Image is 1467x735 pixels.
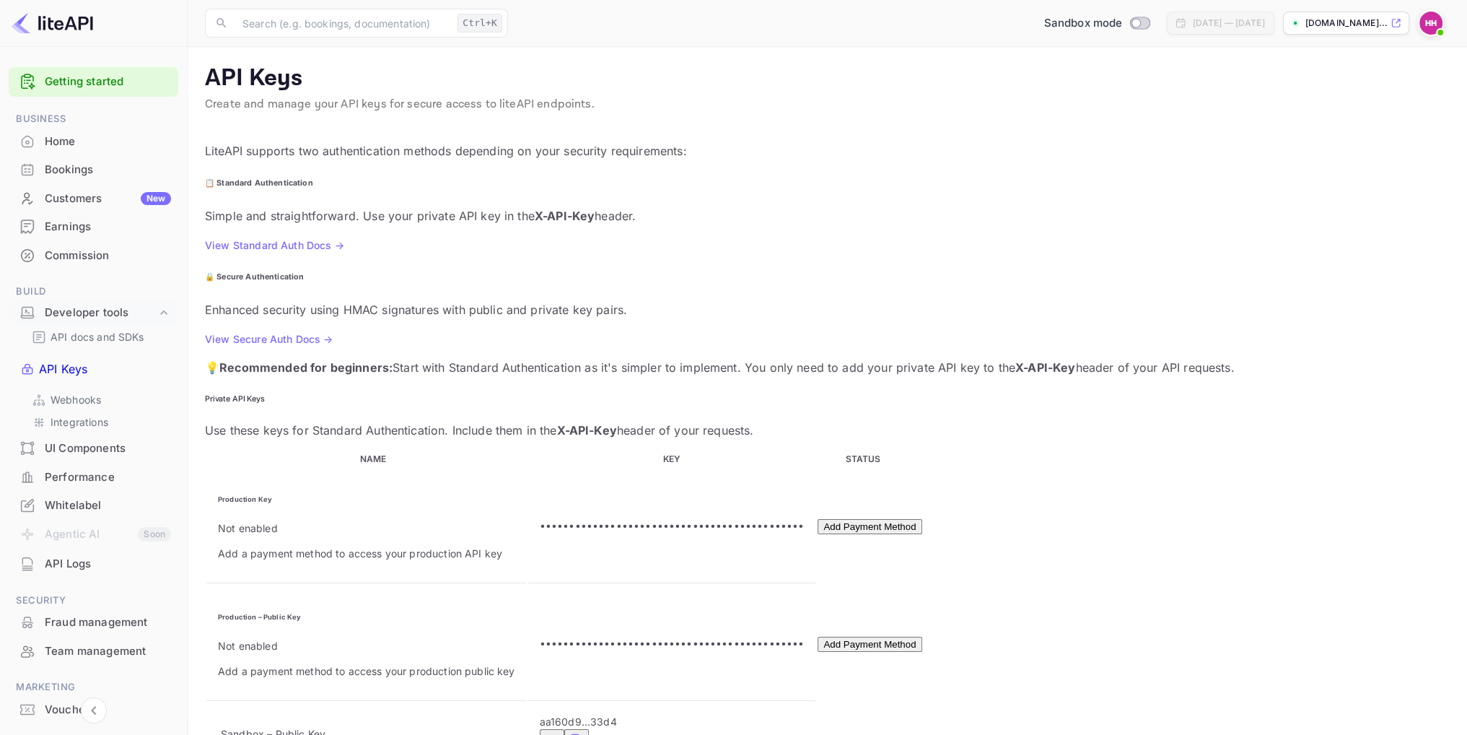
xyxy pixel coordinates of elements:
[9,435,178,463] div: UI Components
[51,414,108,430] p: Integrations
[1038,15,1156,32] div: Switch to Production mode
[9,464,178,490] a: Performance
[205,271,1450,283] h6: 🔒 Secure Authentication
[9,185,178,212] a: CustomersNew
[205,359,1450,376] p: 💡 Start with Standard Authentication as it's simpler to implement. You only need to add your priv...
[45,219,171,235] div: Earnings
[205,239,344,251] a: View Standard Auth Docs →
[218,495,515,505] h6: Production Key
[45,643,171,660] div: Team management
[45,74,171,90] a: Getting started
[141,192,171,205] div: New
[540,518,805,533] p: •••••••••••••••••••••••••••••••••••••••••••••
[45,191,171,207] div: Customers
[20,349,175,389] a: API Keys
[9,593,178,609] span: Security
[9,128,178,156] div: Home
[45,305,157,321] div: Developer tools
[9,679,178,695] span: Marketing
[45,162,171,178] div: Bookings
[32,392,167,407] a: Webhooks
[45,556,171,573] div: API Logs
[81,697,107,723] button: Collapse navigation
[45,248,171,264] div: Commission
[1419,12,1442,35] img: Henrik Hansen
[234,9,452,38] input: Search (e.g. bookings, documentation)
[218,638,515,653] div: Not enabled
[528,452,816,466] th: KEY
[205,301,1450,318] p: Enhanced security using HMAC signatures with public and private key pairs.
[818,518,921,533] a: Add Payment Method
[218,521,515,536] div: Not enabled
[26,412,172,432] div: Integrations
[205,64,1450,93] p: API Keys
[51,329,144,344] p: API docs and SDKs
[9,609,178,635] a: Fraud management
[9,435,178,461] a: UI Components
[9,638,178,664] a: Team management
[9,213,178,240] a: Earnings
[540,716,617,728] span: aa160d9...33d4
[9,128,178,155] a: Home
[1044,15,1123,32] span: Sandbox mode
[9,609,178,637] div: Fraud management
[457,14,502,32] div: Ctrl+K
[556,423,616,438] strong: X-API-Key
[9,284,178,300] span: Build
[9,156,178,184] div: Bookings
[12,12,93,35] img: LiteAPI logo
[205,394,1450,404] h6: Private API Keys
[9,550,178,578] div: API Logs
[1192,17,1264,30] div: [DATE] — [DATE]
[218,664,515,679] p: Add a payment method to access your production public key
[9,696,178,724] div: Vouchers
[39,360,87,378] p: API Keys
[818,637,921,652] button: Add Payment Method
[9,111,178,127] span: Business
[45,702,171,718] div: Vouchers
[45,134,171,150] div: Home
[9,156,178,183] a: Bookings
[9,242,178,269] a: Commission
[540,635,805,651] p: •••••••••••••••••••••••••••••••••••••••••••••
[219,360,393,375] strong: Recommended for beginners:
[206,452,527,466] th: NAME
[9,464,178,492] div: Performance
[218,612,515,622] h6: Production – Public Key
[205,178,1450,189] h6: 📋 Standard Authentication
[9,638,178,666] div: Team management
[51,392,101,407] p: Webhooks
[205,142,1450,160] p: LiteAPI supports two authentication methods depending on your security requirements:
[818,636,921,651] a: Add Payment Method
[45,469,171,486] div: Performance
[45,497,171,514] div: Whitelabel
[45,614,171,631] div: Fraud management
[205,422,1450,439] p: Use these keys for Standard Authentication. Include them in the header of your requests.
[45,440,171,457] div: UI Components
[9,300,178,326] div: Developer tools
[9,185,178,213] div: CustomersNew
[817,452,922,466] th: STATUS
[9,67,178,97] div: Getting started
[1305,17,1388,30] p: [DOMAIN_NAME]...
[9,213,178,241] div: Earnings
[32,329,167,344] a: API docs and SDKs
[535,209,595,223] strong: X-API-Key
[32,414,167,430] a: Integrations
[9,550,178,577] a: API Logs
[26,326,172,347] div: API docs and SDKs
[9,242,178,270] div: Commission
[1015,360,1075,375] strong: X-API-Key
[9,696,178,723] a: Vouchers
[9,492,178,520] div: Whitelabel
[9,492,178,518] a: Whitelabel
[818,519,921,534] button: Add Payment Method
[205,333,333,345] a: View Secure Auth Docs →
[205,96,1450,113] p: Create and manage your API keys for secure access to liteAPI endpoints.
[218,546,515,561] p: Add a payment method to access your production API key
[205,207,1450,225] p: Simple and straightforward. Use your private API key in the header.
[26,389,172,410] div: Webhooks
